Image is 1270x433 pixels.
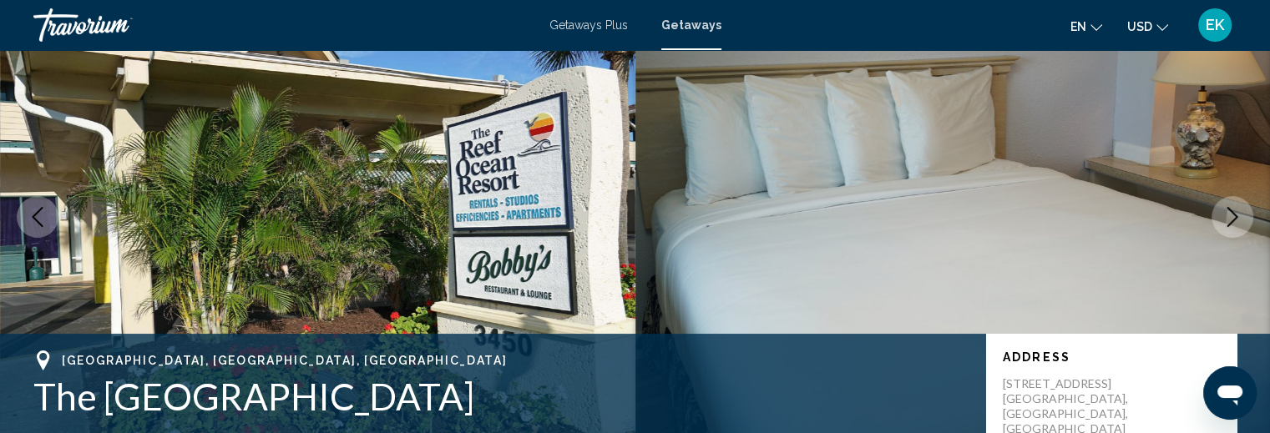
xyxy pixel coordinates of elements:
[33,8,533,42] a: Travorium
[1070,14,1102,38] button: Change language
[1127,14,1168,38] button: Change currency
[1127,20,1152,33] span: USD
[1003,350,1220,364] p: Address
[1193,8,1237,43] button: User Menu
[62,354,507,367] span: [GEOGRAPHIC_DATA], [GEOGRAPHIC_DATA], [GEOGRAPHIC_DATA]
[1212,196,1253,238] button: Next image
[549,18,628,32] a: Getaways Plus
[33,375,969,418] h1: The [GEOGRAPHIC_DATA]
[1203,366,1257,420] iframe: Button to launch messaging window
[661,18,721,32] a: Getaways
[1206,17,1224,33] span: EK
[17,196,58,238] button: Previous image
[1070,20,1086,33] span: en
